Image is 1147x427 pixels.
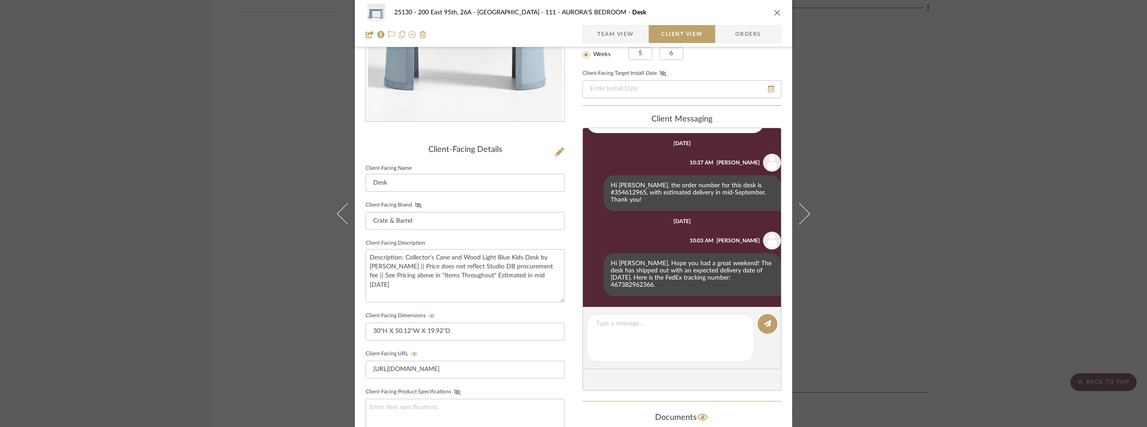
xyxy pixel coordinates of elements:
[426,313,438,319] button: Client-Facing Dimensions
[366,4,387,22] img: 2b040ef1-d5ce-429b-83c9-4a850de8a07f_48x40.jpg
[366,313,438,319] label: Client-Facing Dimensions
[366,389,463,395] label: Client-Facing Product Specifications
[419,31,427,38] img: Remove from project
[673,140,691,147] div: [DATE]
[604,253,781,296] div: Hi [PERSON_NAME], Hope you had a great weekend! The desk has shipped out with an expected deliver...
[632,9,646,16] span: Desk
[582,80,781,98] input: Enter Install Date
[545,9,632,16] span: 111 - AURORA'S BEDROOM
[366,212,565,230] input: Enter Client-Facing Brand
[604,175,781,211] div: Hi [PERSON_NAME], the order number for this desk is #354612965, with estimated delivery in mid-Se...
[366,241,425,246] label: Client-Facing Description
[597,25,634,43] span: Team View
[661,25,703,43] span: Client View
[582,70,669,77] label: Client-Facing Target Install Date
[582,115,781,125] div: client Messaging
[657,70,669,77] button: Client-Facing Target Install Date
[716,237,760,245] div: [PERSON_NAME]
[763,232,781,250] img: user_avatar.png
[673,218,691,224] div: [DATE]
[366,166,412,171] label: Client-Facing Name
[408,351,420,357] button: Client-Facing URL
[394,9,545,16] span: 25130 - 200 East 95th, 26A - [GEOGRAPHIC_DATA]
[773,9,781,17] button: close
[582,35,629,60] mat-radio-group: Select item type
[366,145,565,155] div: Client-Facing Details
[366,351,420,357] label: Client-Facing URL
[366,361,565,379] input: Enter item URL
[591,51,611,59] label: Weeks
[690,159,713,167] div: 10:37 AM
[582,410,781,425] div: Documents
[366,323,565,341] input: Enter item dimensions
[690,237,713,245] div: 10:03 AM
[716,159,760,167] div: [PERSON_NAME]
[451,389,463,395] button: Client-Facing Product Specifications
[763,154,781,172] img: user_avatar.png
[366,174,565,192] input: Enter Client-Facing Item Name
[366,202,424,208] label: Client-Facing Brand
[412,202,424,208] button: Client-Facing Brand
[725,25,771,43] span: Orders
